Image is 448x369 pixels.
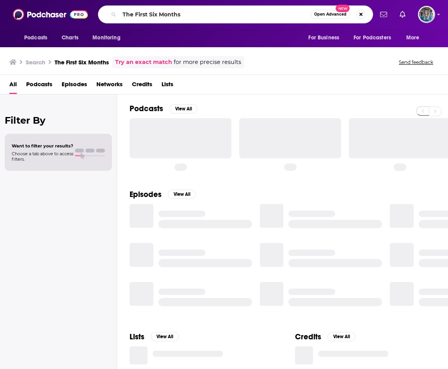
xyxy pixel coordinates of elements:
a: ListsView All [130,332,179,342]
span: Want to filter your results? [12,143,73,149]
a: All [9,78,17,94]
h3: The First Six Months [55,59,109,66]
a: Credits [132,78,152,94]
span: Charts [62,32,78,43]
span: Open Advanced [314,12,347,16]
h3: Search [26,59,45,66]
h2: Podcasts [130,104,163,114]
button: View All [168,190,196,199]
button: open menu [348,30,402,45]
h2: Filter By [5,115,112,126]
h2: Lists [130,332,144,342]
a: Show notifications dropdown [377,8,390,21]
button: open menu [19,30,57,45]
button: open menu [401,30,429,45]
a: EpisodesView All [130,190,196,199]
a: CreditsView All [295,332,356,342]
button: open menu [87,30,130,45]
span: Logged in as EllaDavidson [418,6,435,23]
span: For Podcasters [354,32,391,43]
span: Podcasts [24,32,47,43]
a: Lists [162,78,173,94]
a: Podcasts [26,78,52,94]
button: Show profile menu [418,6,435,23]
a: PodcastsView All [130,104,197,114]
input: Search podcasts, credits, & more... [119,8,311,21]
button: View All [169,104,197,114]
h2: Episodes [130,190,162,199]
span: Choose a tab above to access filters. [12,151,73,162]
button: View All [327,332,356,341]
h2: Credits [295,332,321,342]
a: Try an exact match [115,58,172,67]
button: open menu [303,30,349,45]
span: More [406,32,420,43]
div: Search podcasts, credits, & more... [98,5,373,23]
button: Open AdvancedNew [311,10,350,19]
span: New [336,5,350,12]
a: Networks [96,78,123,94]
img: User Profile [418,6,435,23]
span: Monitoring [92,32,120,43]
img: Podchaser - Follow, Share and Rate Podcasts [13,7,88,22]
a: Episodes [62,78,87,94]
a: Show notifications dropdown [396,8,409,21]
a: Charts [57,30,83,45]
button: View All [151,332,179,341]
button: Send feedback [396,59,436,66]
span: For Business [308,32,339,43]
span: for more precise results [174,58,241,67]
